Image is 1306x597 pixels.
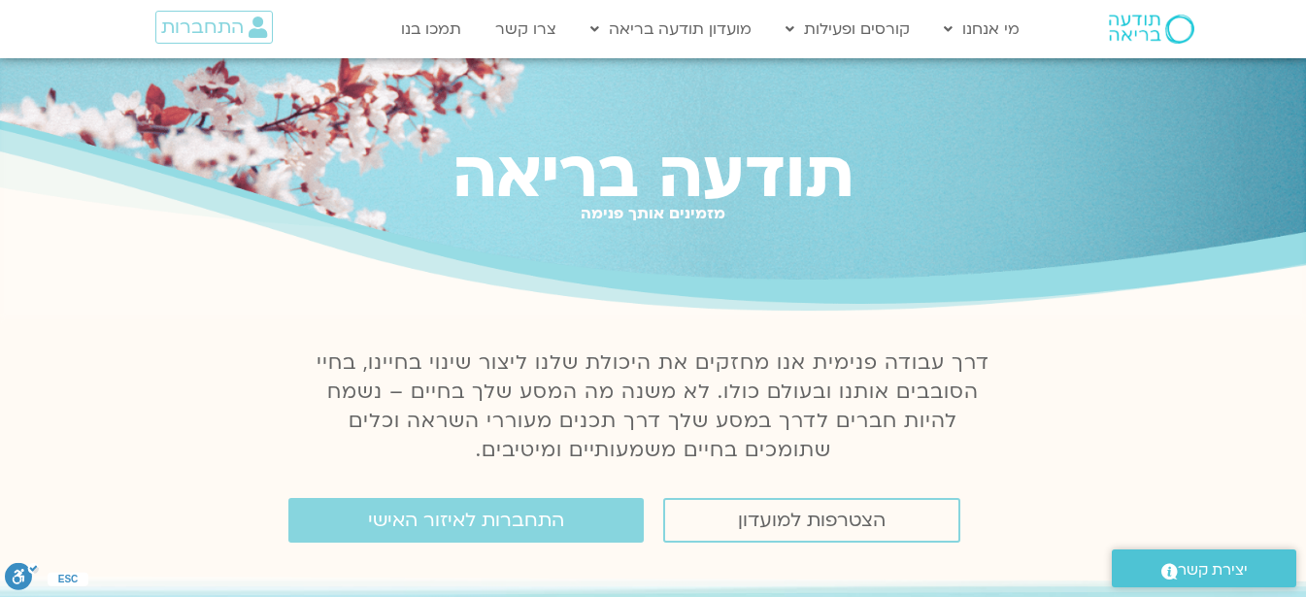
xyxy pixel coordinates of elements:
[391,11,471,48] a: תמכו בנו
[934,11,1029,48] a: מי אנחנו
[486,11,566,48] a: צרו קשר
[1112,549,1296,587] a: יצירת קשר
[306,348,1001,465] p: דרך עבודה פנימית אנו מחזקים את היכולת שלנו ליצור שינוי בחיינו, בחיי הסובבים אותנו ובעולם כולו. לא...
[1109,15,1194,44] img: תודעה בריאה
[581,11,761,48] a: מועדון תודעה בריאה
[161,17,244,38] span: התחברות
[663,498,960,543] a: הצטרפות למועדון
[288,498,644,543] a: התחברות לאיזור האישי
[155,11,273,44] a: התחברות
[1178,557,1248,583] span: יצירת קשר
[776,11,920,48] a: קורסים ופעילות
[738,510,886,531] span: הצטרפות למועדון
[368,510,564,531] span: התחברות לאיזור האישי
